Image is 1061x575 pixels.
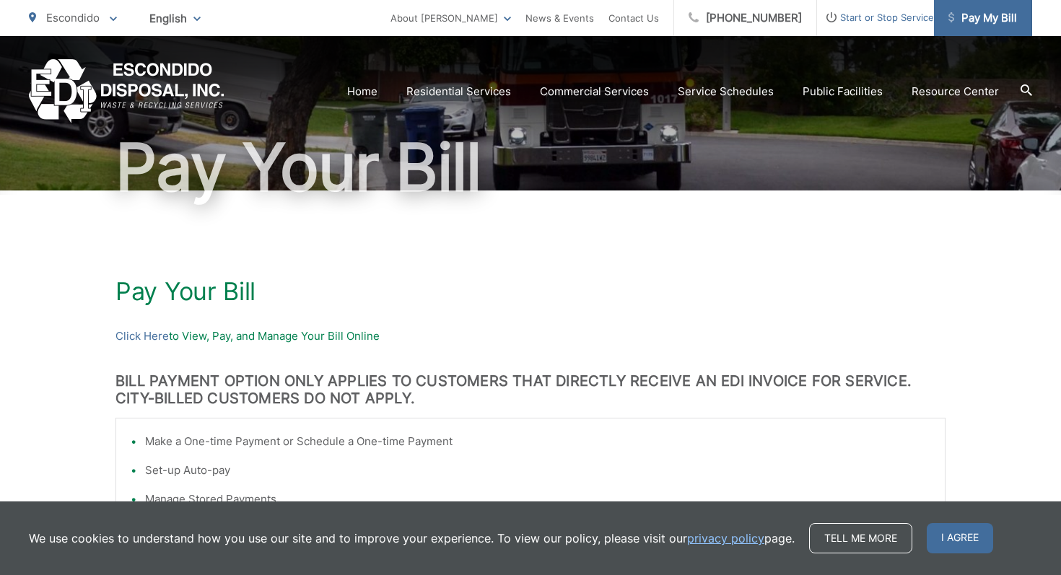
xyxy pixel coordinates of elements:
[115,277,946,306] h1: Pay Your Bill
[678,83,774,100] a: Service Schedules
[803,83,883,100] a: Public Facilities
[29,131,1032,203] h1: Pay Your Bill
[29,59,224,123] a: EDCD logo. Return to the homepage.
[525,9,594,27] a: News & Events
[139,6,211,31] span: English
[115,328,946,345] p: to View, Pay, and Manage Your Bill Online
[406,83,511,100] a: Residential Services
[608,9,659,27] a: Contact Us
[29,530,795,547] p: We use cookies to understand how you use our site and to improve your experience. To view our pol...
[347,83,377,100] a: Home
[145,462,930,479] li: Set-up Auto-pay
[115,328,169,345] a: Click Here
[948,9,1017,27] span: Pay My Bill
[540,83,649,100] a: Commercial Services
[687,530,764,547] a: privacy policy
[145,433,930,450] li: Make a One-time Payment or Schedule a One-time Payment
[390,9,511,27] a: About [PERSON_NAME]
[912,83,999,100] a: Resource Center
[46,11,100,25] span: Escondido
[145,491,930,508] li: Manage Stored Payments
[115,372,946,407] h3: BILL PAYMENT OPTION ONLY APPLIES TO CUSTOMERS THAT DIRECTLY RECEIVE AN EDI INVOICE FOR SERVICE. C...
